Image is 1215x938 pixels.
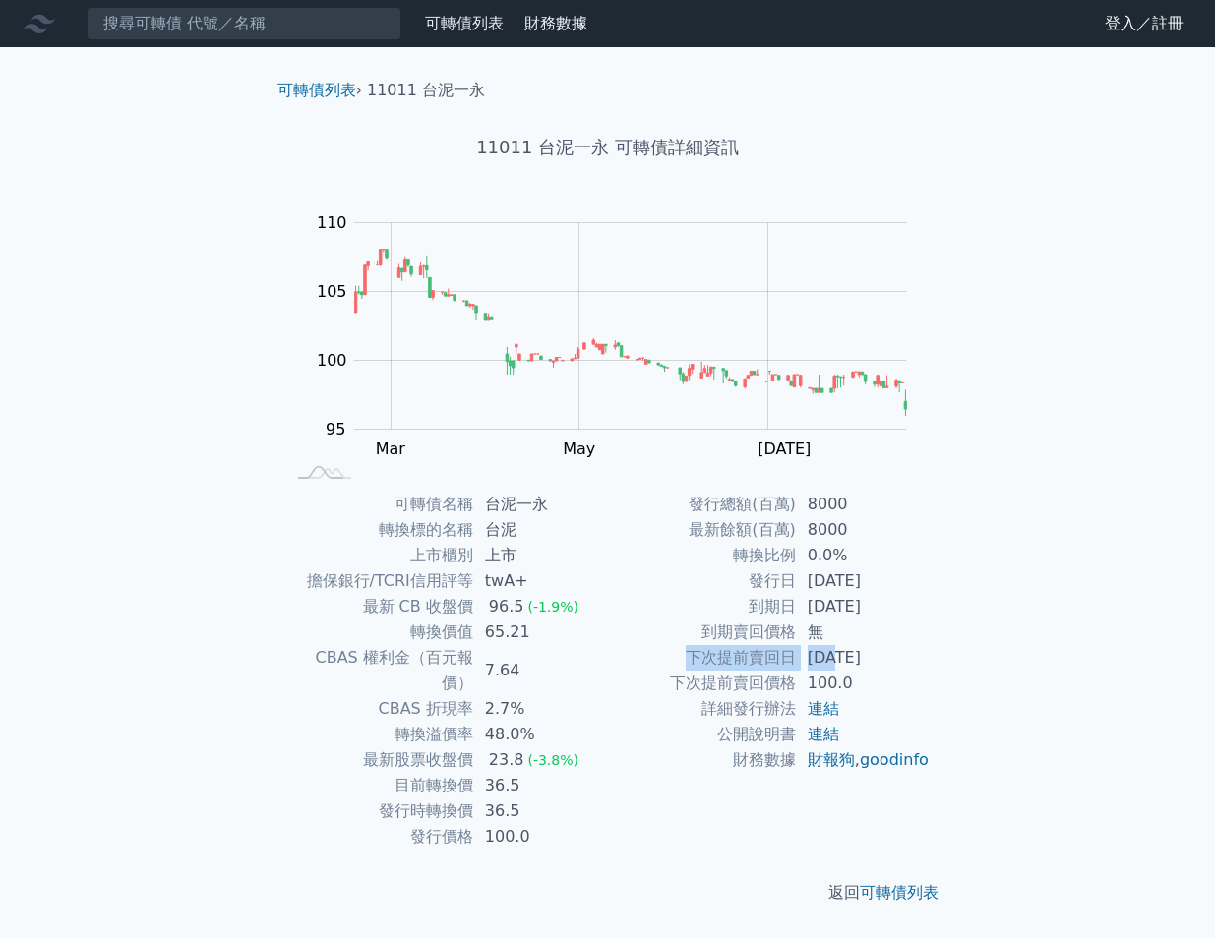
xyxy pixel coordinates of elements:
[527,752,578,768] span: (-3.8%)
[473,543,608,568] td: 上市
[285,568,473,594] td: 擔保銀行/TCRI信用評等
[285,824,473,850] td: 發行價格
[473,517,608,543] td: 台泥
[796,747,931,773] td: ,
[262,881,954,905] p: 返回
[262,134,954,161] h1: 11011 台泥一永 可轉債詳細資訊
[367,79,485,102] li: 11011 台泥一永
[608,619,796,645] td: 到期賣回價格
[307,213,937,458] g: Chart
[796,619,931,645] td: 無
[527,599,578,615] span: (-1.9%)
[285,798,473,824] td: 發行時轉換價
[317,351,347,370] tspan: 100
[473,645,608,696] td: 7.64
[808,750,855,769] a: 財報狗
[608,543,796,568] td: 轉換比例
[1117,844,1215,938] iframe: Chat Widget
[796,543,931,568] td: 0.0%
[473,773,608,798] td: 36.5
[87,7,401,40] input: 搜尋可轉債 代號／名稱
[485,747,528,773] div: 23.8
[285,492,473,517] td: 可轉債名稱
[563,440,595,458] tspan: May
[285,747,473,773] td: 最新股票收盤價
[285,594,473,619] td: 最新 CB 收盤價
[285,722,473,747] td: 轉換溢價率
[425,14,504,32] a: 可轉債列表
[285,773,473,798] td: 目前轉換價
[608,722,796,747] td: 公開說明書
[796,568,931,594] td: [DATE]
[473,798,608,824] td: 36.5
[608,492,796,517] td: 發行總額(百萬)
[608,568,796,594] td: 發行日
[608,696,796,722] td: 詳細發行辦法
[608,671,796,696] td: 下次提前賣回價格
[285,645,473,696] td: CBAS 權利金（百元報價）
[473,619,608,645] td: 65.21
[473,696,608,722] td: 2.7%
[796,517,931,543] td: 8000
[758,440,811,458] tspan: [DATE]
[608,747,796,773] td: 財務數據
[376,440,406,458] tspan: Mar
[796,671,931,696] td: 100.0
[796,645,931,671] td: [DATE]
[277,81,356,99] a: 可轉債列表
[608,517,796,543] td: 最新餘額(百萬)
[317,213,347,232] tspan: 110
[473,824,608,850] td: 100.0
[1117,844,1215,938] div: 聊天小工具
[608,594,796,619] td: 到期日
[608,645,796,671] td: 下次提前賣回日
[473,568,608,594] td: twA+
[285,619,473,645] td: 轉換價值
[317,282,347,301] tspan: 105
[796,492,931,517] td: 8000
[473,722,608,747] td: 48.0%
[285,696,473,722] td: CBAS 折現率
[524,14,587,32] a: 財務數據
[860,750,929,769] a: goodinfo
[285,517,473,543] td: 轉換標的名稱
[285,543,473,568] td: 上市櫃別
[485,594,528,619] div: 96.5
[860,883,939,902] a: 可轉債列表
[808,699,839,718] a: 連結
[808,725,839,743] a: 連結
[277,79,362,102] li: ›
[796,594,931,619] td: [DATE]
[473,492,608,517] td: 台泥一永
[326,420,345,439] tspan: 95
[1089,8,1199,39] a: 登入／註冊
